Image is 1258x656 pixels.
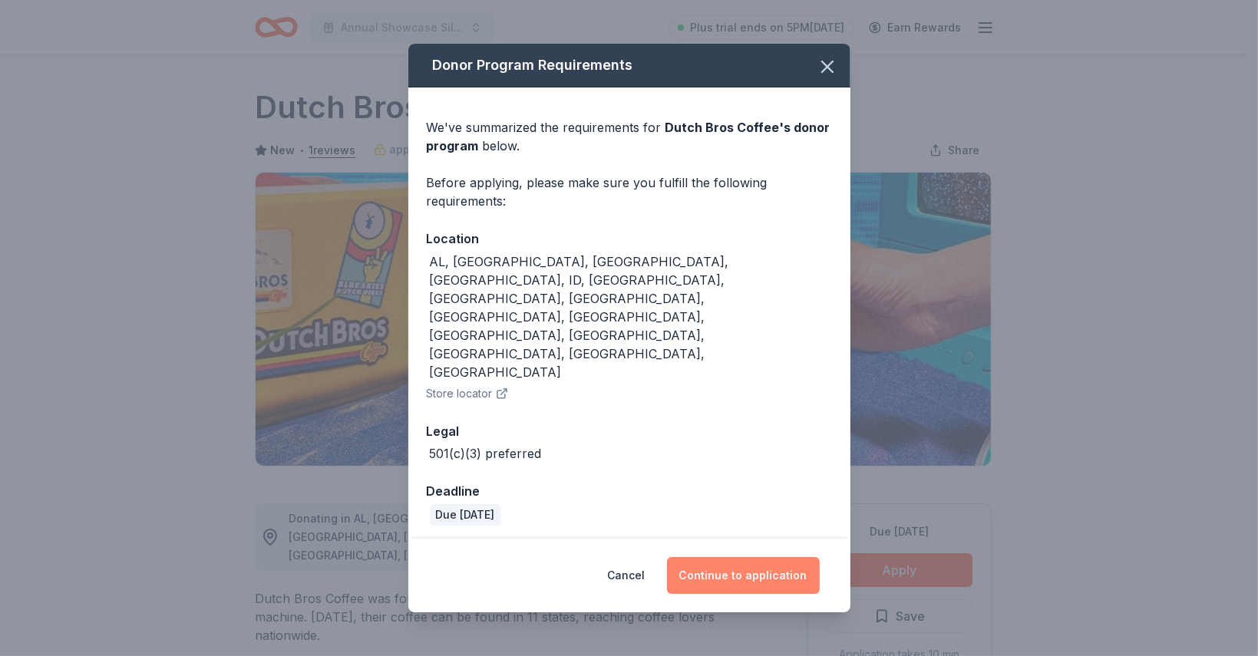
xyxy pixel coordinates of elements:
[408,44,850,87] div: Donor Program Requirements
[427,173,832,210] div: Before applying, please make sure you fulfill the following requirements:
[430,252,832,381] div: AL, [GEOGRAPHIC_DATA], [GEOGRAPHIC_DATA], [GEOGRAPHIC_DATA], ID, [GEOGRAPHIC_DATA], [GEOGRAPHIC_D...
[427,384,508,403] button: Store locator
[667,557,820,594] button: Continue to application
[427,229,832,249] div: Location
[427,421,832,441] div: Legal
[430,444,542,463] div: 501(c)(3) preferred
[427,481,832,501] div: Deadline
[430,504,501,526] div: Due [DATE]
[608,557,646,594] button: Cancel
[427,118,832,155] div: We've summarized the requirements for below.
